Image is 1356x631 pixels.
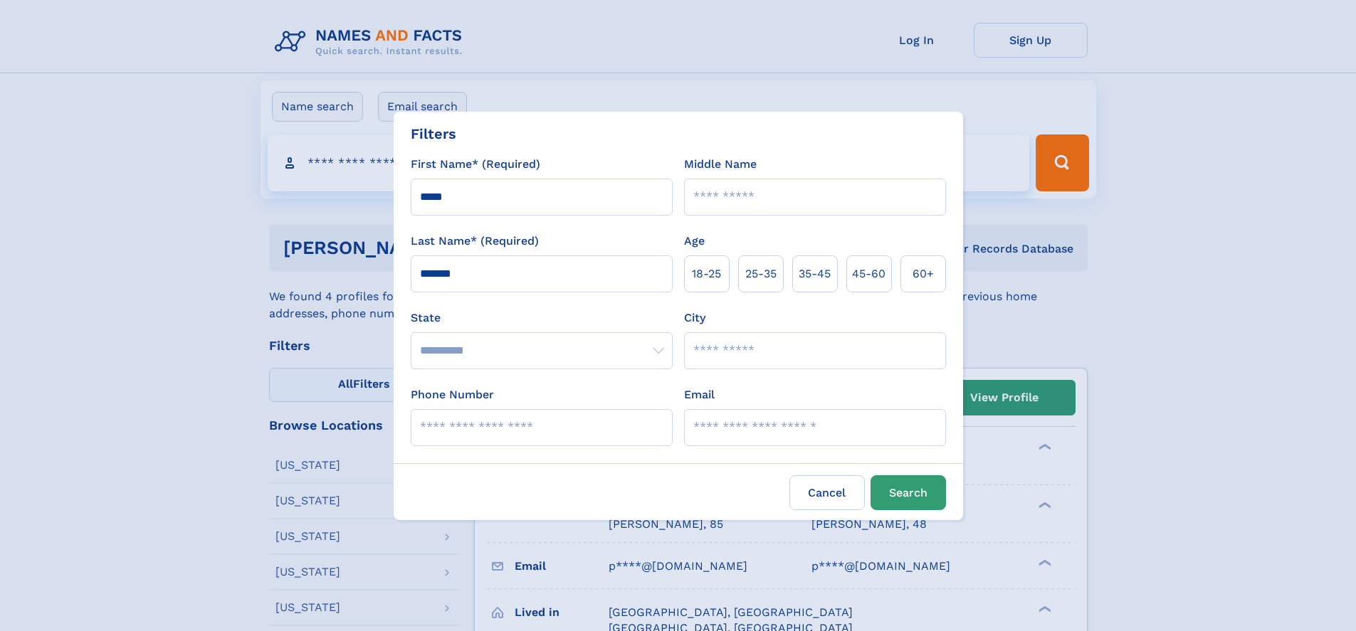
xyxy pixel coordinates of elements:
[411,233,539,250] label: Last Name* (Required)
[692,265,721,282] span: 18‑25
[745,265,777,282] span: 25‑35
[789,475,865,510] label: Cancel
[684,386,715,403] label: Email
[411,386,494,403] label: Phone Number
[411,156,540,173] label: First Name* (Required)
[871,475,946,510] button: Search
[684,309,705,327] label: City
[913,265,934,282] span: 60+
[684,233,705,250] label: Age
[411,309,673,327] label: State
[852,265,885,282] span: 45‑60
[799,265,831,282] span: 35‑45
[411,123,456,144] div: Filters
[684,156,757,173] label: Middle Name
